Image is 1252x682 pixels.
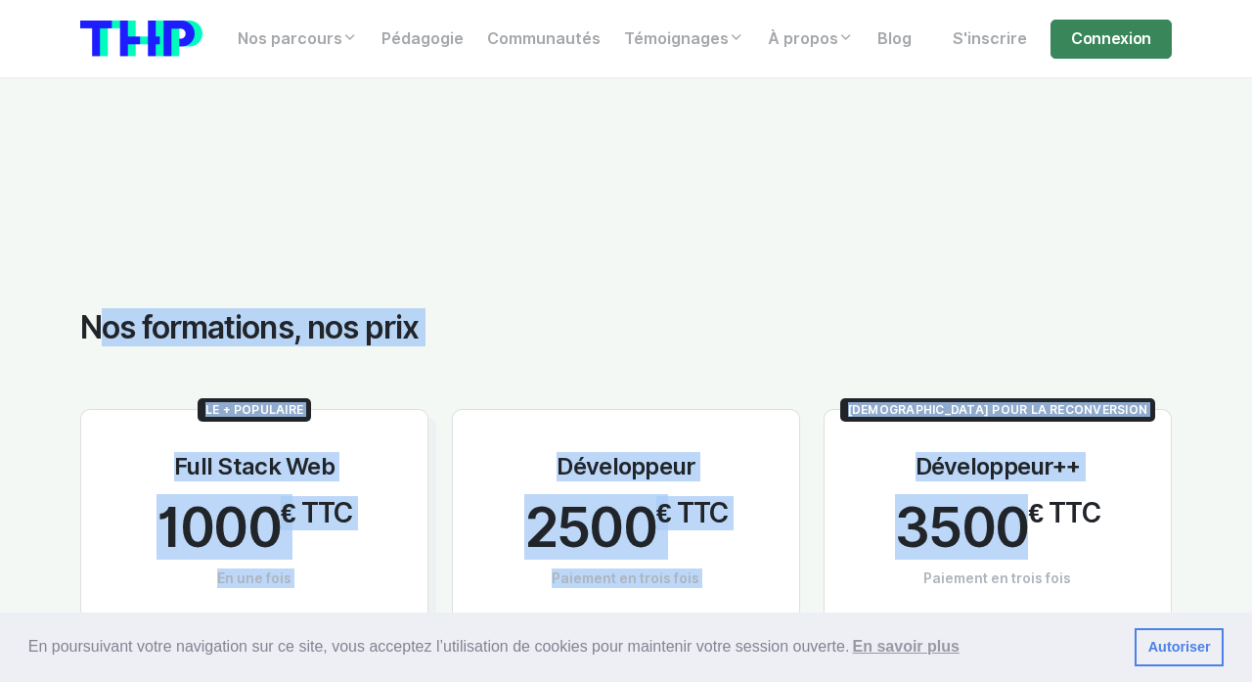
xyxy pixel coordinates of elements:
[370,20,475,59] a: Pédagogie
[656,497,728,530] span: € TTC
[756,20,866,59] a: À propos
[840,398,1155,422] span: [DEMOGRAPHIC_DATA] pour la reconversion
[866,20,923,59] a: Blog
[895,497,1028,558] span: 3500
[1028,497,1099,530] span: € TTC
[612,20,756,59] a: Témoignages
[849,632,962,661] a: learn more about cookies
[226,20,370,59] a: Nos parcours
[475,20,612,59] a: Communautés
[198,398,311,422] span: Le + populaire
[923,568,1071,588] span: Paiement en trois fois
[156,497,281,558] span: 1000
[916,453,1081,481] h3: Développeur++
[80,309,1172,346] h2: Nos formations, nos prix
[1135,628,1224,667] a: dismiss cookie message
[1051,20,1172,59] a: Connexion
[557,453,694,481] h3: Développeur
[524,497,656,558] span: 2500
[281,497,352,530] span: € TTC
[552,568,699,588] span: Paiement en trois fois
[80,21,202,57] img: logo
[174,453,335,481] h3: Full Stack Web
[28,632,1119,661] span: En poursuivant votre navigation sur ce site, vous acceptez l’utilisation de cookies pour mainteni...
[217,568,291,588] span: En une fois
[941,20,1039,59] a: S'inscrire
